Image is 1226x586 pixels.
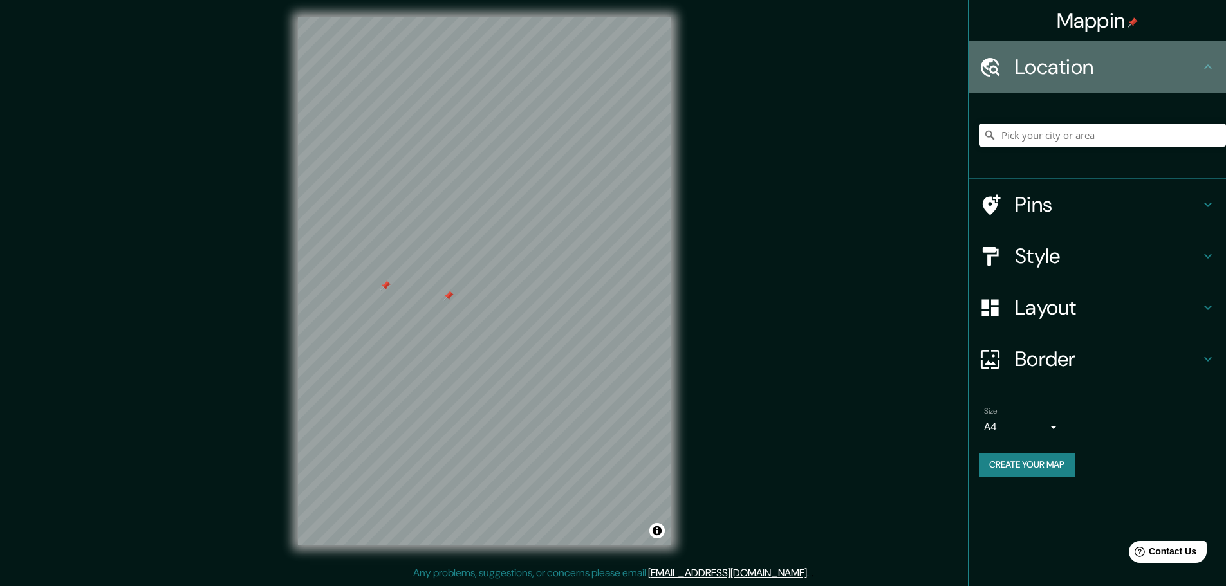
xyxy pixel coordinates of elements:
div: . [809,565,811,581]
canvas: Map [298,17,671,545]
div: Style [969,230,1226,282]
div: . [811,565,813,581]
div: Location [969,41,1226,93]
h4: Border [1015,346,1200,372]
a: [EMAIL_ADDRESS][DOMAIN_NAME] [648,566,807,580]
label: Size [984,406,998,417]
iframe: Help widget launcher [1111,536,1212,572]
h4: Mappin [1057,8,1138,33]
button: Toggle attribution [649,523,665,538]
h4: Location [1015,54,1200,80]
h4: Pins [1015,192,1200,217]
div: A4 [984,417,1061,437]
h4: Style [1015,243,1200,269]
button: Create your map [979,453,1075,477]
div: Border [969,333,1226,385]
p: Any problems, suggestions, or concerns please email . [413,565,809,581]
div: Pins [969,179,1226,230]
img: pin-icon.png [1128,17,1138,28]
input: Pick your city or area [979,124,1226,147]
h4: Layout [1015,295,1200,320]
div: Layout [969,282,1226,333]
